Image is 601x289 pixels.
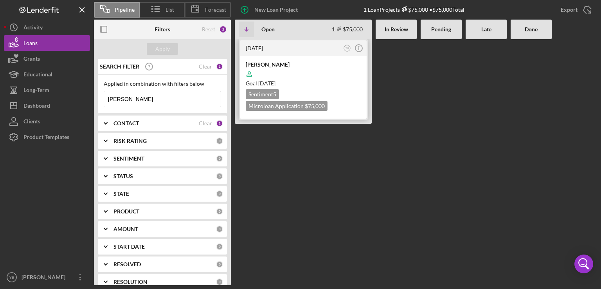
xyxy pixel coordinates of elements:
[332,26,363,33] div: 1 $75,000
[4,269,90,285] button: YB[PERSON_NAME]
[525,26,538,33] b: Done
[216,190,223,197] div: 0
[155,26,170,33] b: Filters
[4,35,90,51] button: Loans
[199,120,212,126] div: Clear
[216,63,223,70] div: 1
[115,7,135,13] span: Pipeline
[147,43,178,55] button: Apply
[104,81,221,87] div: Applied in combination with filters below
[246,89,279,99] div: Sentiment 5
[400,6,428,13] div: $75,000
[23,82,49,100] div: Long-Term
[363,6,464,13] div: 1 Loan Projects • $75,000 Total
[100,63,139,70] b: SEARCH FILTER
[216,173,223,180] div: 0
[202,26,215,33] div: Reset
[254,2,298,18] div: New Loan Project
[342,43,353,54] button: YB
[113,120,139,126] b: CONTACT
[113,226,138,232] b: AMOUNT
[113,138,147,144] b: RISK RATING
[305,103,325,109] span: $75,000
[4,98,90,114] button: Dashboard
[246,61,361,69] div: [PERSON_NAME]
[166,7,174,13] span: List
[205,7,226,13] span: Forecast
[23,67,52,84] div: Educational
[4,129,90,145] button: Product Templates
[9,275,14,280] text: YB
[216,226,223,233] div: 0
[4,67,90,82] button: Educational
[113,279,148,285] b: RESOLUTION
[219,25,227,33] div: 2
[216,278,223,285] div: 0
[4,51,90,67] button: Grants
[4,82,90,98] button: Long-Term
[261,26,275,33] b: Open
[216,261,223,268] div: 0
[23,114,40,131] div: Clients
[235,2,306,18] button: New Loan Project
[246,80,275,87] span: Goal
[199,63,212,70] div: Clear
[113,173,133,179] b: STATUS
[481,26,491,33] b: Late
[113,191,129,197] b: STATE
[574,255,593,273] div: Open Intercom Messenger
[385,26,408,33] b: In Review
[216,243,223,250] div: 0
[113,208,139,215] b: PRODUCT
[23,35,38,53] div: Loans
[216,120,223,127] div: 1
[155,43,170,55] div: Apply
[216,208,223,215] div: 0
[4,20,90,35] button: Activity
[246,101,327,111] div: Microloan Application
[20,269,70,287] div: [PERSON_NAME]
[239,39,368,120] a: [DATE]YB[PERSON_NAME]Goal [DATE]Sentiment5Microloan Application $75,000
[553,2,597,18] button: Export
[431,26,451,33] b: Pending
[258,80,275,87] time: 10/20/2025
[216,137,223,144] div: 0
[216,155,223,162] div: 0
[23,129,69,147] div: Product Templates
[23,20,43,37] div: Activity
[113,244,145,250] b: START DATE
[113,155,144,162] b: SENTIMENT
[246,45,263,51] time: 2025-08-21 20:50
[113,261,141,267] b: RESOLVED
[23,51,40,69] div: Grants
[23,98,50,116] div: Dashboard
[4,114,90,129] button: Clients
[561,2,578,18] div: Export
[345,47,349,49] text: YB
